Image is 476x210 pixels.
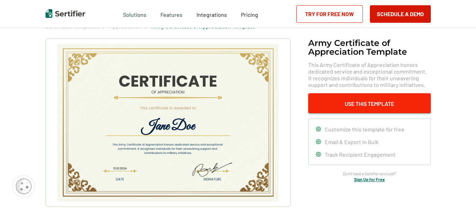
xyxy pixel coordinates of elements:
[296,5,363,23] a: Try for Free Now
[160,9,182,18] span: Features
[241,11,258,18] span: Pricing
[308,39,431,56] h1: Army Certificate of Appreciation​ Template
[325,151,396,158] span: Track Recipient Engagement
[354,177,385,182] a: Sign Up for Free
[325,126,405,133] span: Customize this template for free
[308,93,431,113] button: Use This Template
[196,9,227,18] a: Integrations
[123,9,146,18] span: Solutions
[370,5,431,23] button: Schedule a Demo
[56,44,279,202] img: Army Certificate of Appreciation​ Template
[241,9,258,18] a: Pricing
[441,176,476,210] iframe: Chat Widget
[343,170,396,177] span: Don’t have a Sertifier account?
[308,61,431,88] span: This Army Certificate of Appreciation honors dedicated service and exceptional commitment. It rec...
[196,11,227,18] span: Integrations
[46,9,85,18] img: Sertifier | Digital Credentialing Platform
[16,178,32,194] img: Cookie Popup Icon
[325,138,379,145] span: Email & Export in Bulk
